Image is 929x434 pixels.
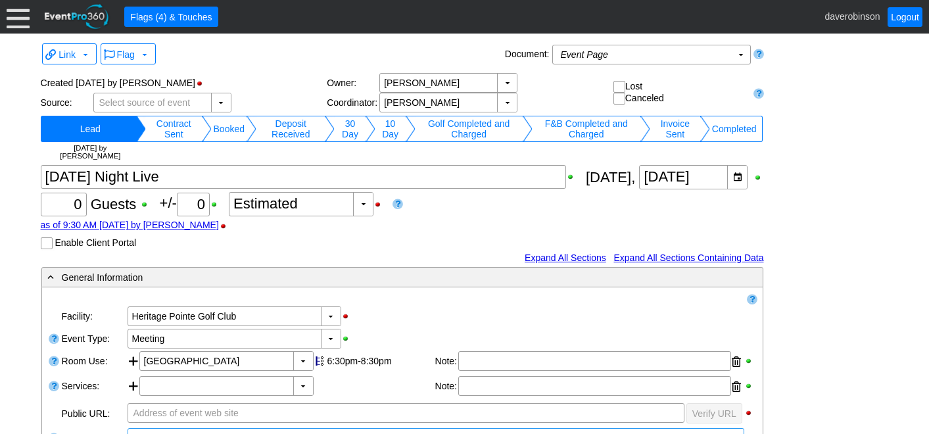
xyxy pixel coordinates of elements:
[732,377,741,397] div: Remove service
[140,200,155,209] div: Show Guest Count when printing; click to hide Guest Count when printing.
[210,200,225,209] div: Show Plus/Minus Count when printing; click to hide Plus/Minus Count when printing.
[60,305,126,327] div: Facility:
[60,327,126,350] div: Event Type:
[375,116,406,142] td: Change status to 10 Day
[650,116,700,142] td: Change status to Invoice Sent
[59,49,76,60] span: Link
[55,237,136,248] label: Enable Client Portal
[373,200,389,209] div: Hide Guest Count Status when printing; click to show Guest Count Status when printing.
[586,169,635,185] span: [DATE],
[45,142,137,162] td: [DATE] by [PERSON_NAME]
[60,350,126,375] div: Room Use:
[327,97,379,108] div: Coordinator:
[146,116,201,142] td: Change status to Contract Sent
[613,81,748,105] div: Lost Canceled
[325,351,434,371] div: Edit start & end times
[60,402,126,427] div: Public URL:
[41,97,93,108] div: Source:
[710,116,759,142] td: Change status to Completed
[128,351,139,374] div: Add room
[533,116,640,142] td: Change status to F&B Completed and Charged
[327,78,379,88] div: Owner:
[502,45,552,67] div: Document:
[45,270,706,285] div: General Information
[128,376,139,398] div: Add service
[195,79,210,88] div: Hide Status Bar when printing; click to show Status Bar when printing.
[160,195,229,211] span: +/-
[824,11,880,21] span: daverobinson
[45,47,91,61] span: Link
[219,222,234,231] div: Hide Guest Count Stamp when printing; click to show Guest Count Stamp when printing.
[41,73,327,93] div: Created [DATE] by [PERSON_NAME]
[416,116,523,142] td: Change status to Golf Completed and Charged
[256,116,325,142] td: Change status to Deposit Received
[566,172,581,181] div: Show Event Title when printing; click to hide Event Title when printing.
[690,407,739,420] span: Verify URL
[690,406,739,420] span: Verify URL
[45,116,137,142] td: Change status to Lead
[314,351,325,371] div: Show this item on timeline; click to toggle
[525,253,606,263] a: Expand All Sections
[561,49,608,60] i: Event Page
[91,196,137,212] span: Guests
[128,11,214,24] span: Flags (4) & Touches
[341,312,356,321] div: Hide Facility when printing; click to show Facility when printing.
[62,272,143,283] span: General Information
[41,220,219,230] a: as of 9:30 AM [DATE] by [PERSON_NAME]
[435,351,458,372] div: Note:
[435,376,458,397] div: Note:
[744,381,756,391] div: Show Services when printing; click to hide Services when printing.
[60,375,126,400] div: Services:
[212,116,247,142] td: Change status to Booked
[128,10,214,24] span: Flags (4) & Touches
[732,352,741,372] div: Remove room
[97,93,193,112] span: Select source of event
[341,334,356,343] div: Show Event Type when printing; click to hide Event Type when printing.
[327,356,432,366] div: 6:30pm-8:30pm
[335,116,365,142] td: Change status to 30 Day
[117,49,135,60] span: Flag
[744,408,756,418] div: Hide Public URL when printing; click to show Public URL when printing.
[613,253,763,263] a: Expand All Sections Containing Data
[888,7,922,27] a: Logout
[744,356,756,366] div: Show Room Use when printing; click to hide Room Use when printing.
[43,2,111,32] img: EventPro360
[104,47,150,61] span: Flag
[753,173,764,182] div: Show Event Date when printing; click to hide Event Date when printing.
[7,5,30,28] div: Menu: Click or 'Crtl+M' to toggle menu open/close
[131,404,241,422] span: Address of event web site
